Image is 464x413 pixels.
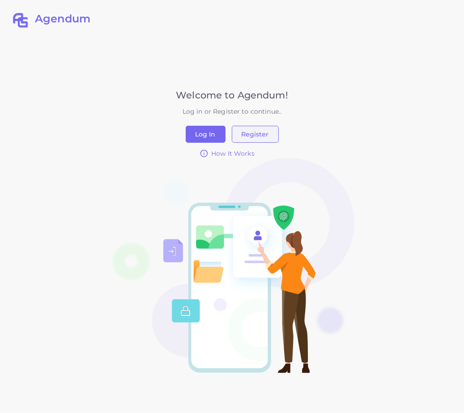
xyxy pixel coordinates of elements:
span: How It Works [211,149,255,158]
a: Agendum [13,13,90,29]
button: Register [232,126,279,143]
a: How It Works [110,149,345,158]
h2: Agendum [35,13,90,26]
button: Log In [186,126,226,143]
h3: Welcome to Agendum! [110,89,354,101]
div: Log in or Register to continue.. [110,107,354,116]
